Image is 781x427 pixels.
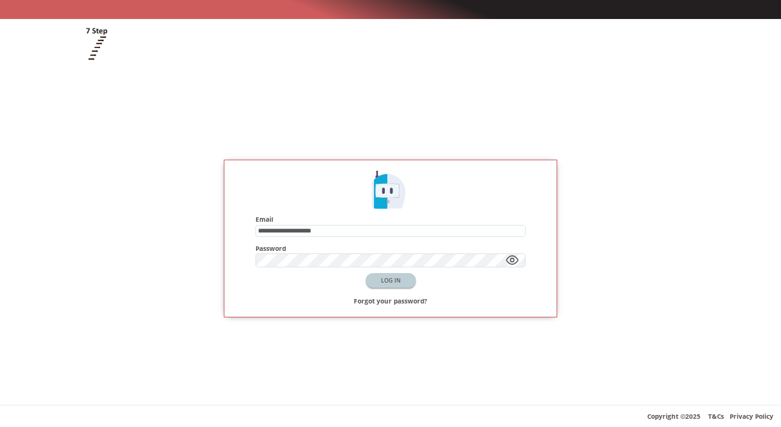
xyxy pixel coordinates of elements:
button: LOG IN [366,273,416,288]
img: Predict Mobile [369,169,411,212]
a: T&Cs [708,412,724,421]
a: Forgot your password? [354,295,427,307]
h4: Password [255,245,526,252]
a: Privacy Policy [730,412,773,421]
img: Predict Mobile [86,28,108,62]
h4: Email [255,215,526,223]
